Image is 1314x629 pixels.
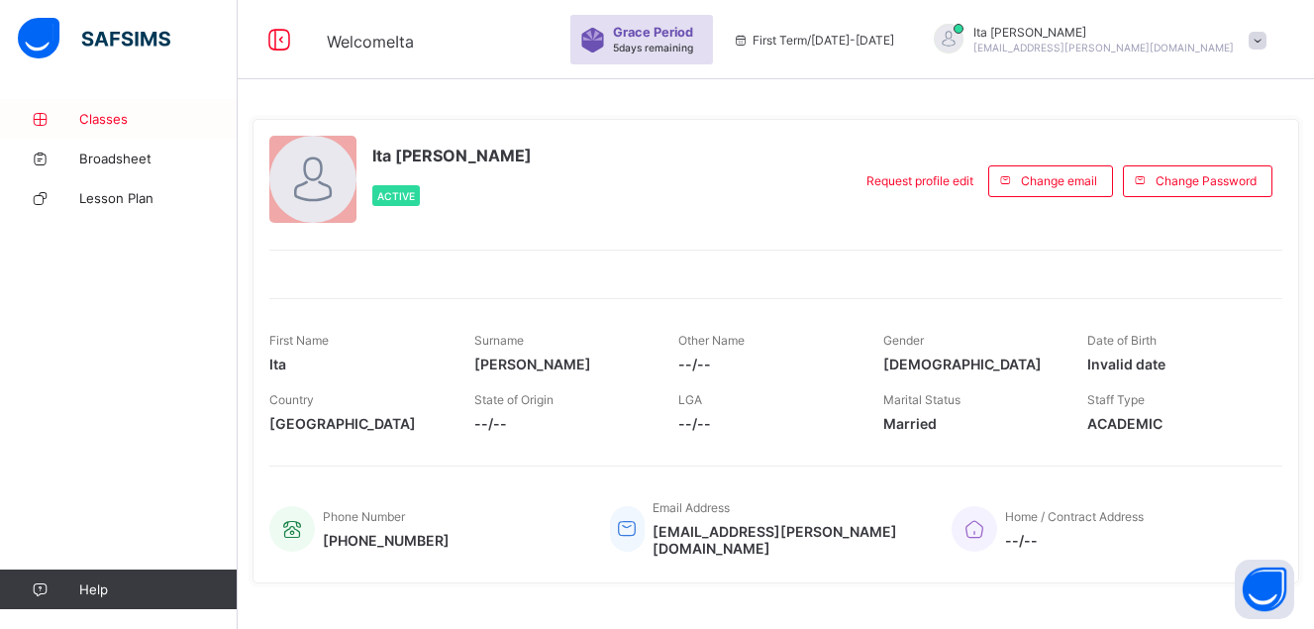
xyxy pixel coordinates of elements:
[474,392,554,407] span: State of Origin
[323,509,405,524] span: Phone Number
[18,18,170,59] img: safsims
[678,333,745,348] span: Other Name
[883,392,960,407] span: Marital Status
[678,356,854,372] span: --/--
[269,415,445,432] span: [GEOGRAPHIC_DATA]
[914,24,1276,56] div: ItaOgbonna
[1021,173,1097,188] span: Change email
[372,146,532,165] span: Ita [PERSON_NAME]
[269,333,329,348] span: First Name
[733,33,894,48] span: session/term information
[883,415,1059,432] span: Married
[678,415,854,432] span: --/--
[1087,392,1145,407] span: Staff Type
[883,333,924,348] span: Gender
[973,42,1234,53] span: [EMAIL_ADDRESS][PERSON_NAME][DOMAIN_NAME]
[653,500,730,515] span: Email Address
[1005,532,1144,549] span: --/--
[1005,509,1144,524] span: Home / Contract Address
[79,190,238,206] span: Lesson Plan
[474,356,650,372] span: [PERSON_NAME]
[1087,415,1263,432] span: ACADEMIC
[973,25,1234,40] span: Ita [PERSON_NAME]
[1087,356,1263,372] span: Invalid date
[1235,560,1294,619] button: Open asap
[1087,333,1157,348] span: Date of Birth
[613,25,693,40] span: Grace Period
[580,28,605,52] img: sticker-purple.71386a28dfed39d6af7621340158ba97.svg
[653,523,922,557] span: [EMAIL_ADDRESS][PERSON_NAME][DOMAIN_NAME]
[327,32,414,52] span: Welcome Ita
[79,151,238,166] span: Broadsheet
[323,532,450,549] span: [PHONE_NUMBER]
[1156,173,1257,188] span: Change Password
[474,415,650,432] span: --/--
[79,581,237,597] span: Help
[883,356,1059,372] span: [DEMOGRAPHIC_DATA]
[866,173,973,188] span: Request profile edit
[269,392,314,407] span: Country
[377,190,415,202] span: Active
[474,333,524,348] span: Surname
[269,356,445,372] span: Ita
[79,111,238,127] span: Classes
[613,42,693,53] span: 5 days remaining
[678,392,702,407] span: LGA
